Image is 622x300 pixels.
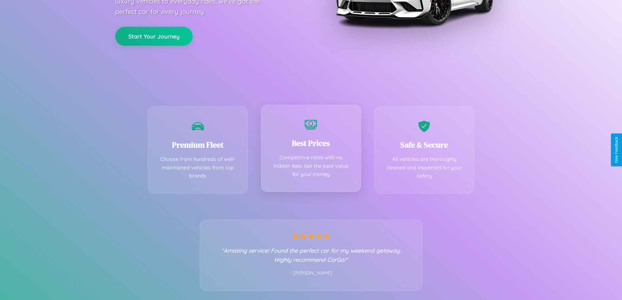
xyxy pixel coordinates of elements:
h3: Safe & Secure [384,139,464,150]
button: Start Your Journey [115,27,193,46]
p: Choose from hundreds of well-maintained vehicles from top brands [158,155,238,180]
p: Competitive rates with no hidden fees. Get the best value for your money [271,153,351,179]
p: "Amazing service! Found the perfect car for my weekend getaway. Highly recommend CarGo!" [213,246,409,264]
h3: Premium Fleet [158,139,238,150]
h3: Best Prices [271,138,351,149]
p: All vehicles are thoroughly cleaned and inspected for your safety [384,155,464,180]
p: - [PERSON_NAME] [213,269,409,277]
div: Give Feedback [614,137,619,163]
